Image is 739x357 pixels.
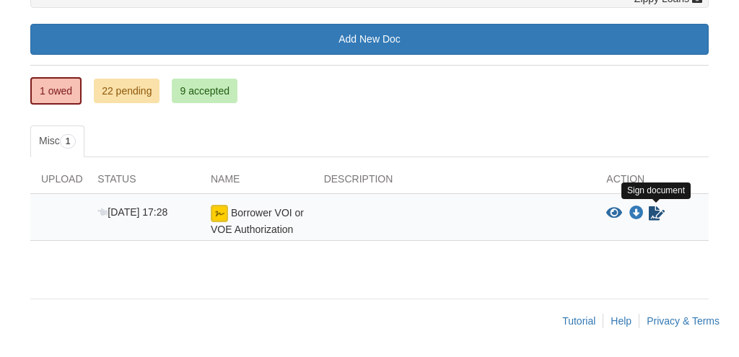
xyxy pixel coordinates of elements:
a: Add New Doc [30,24,709,55]
a: Sign Form [647,205,666,222]
div: Action [595,172,709,193]
span: 1 [60,134,76,149]
a: Privacy & Terms [647,315,720,327]
button: View Borrower VOI or VOE Authorization [606,206,622,221]
a: Help [611,315,631,327]
a: Misc [30,125,84,157]
div: Status [87,172,200,193]
div: Name [200,172,313,193]
span: [DATE] 17:28 [97,206,167,218]
img: Ready for you to esign [211,205,228,222]
a: 1 owed [30,77,82,105]
span: Borrower VOI or VOE Authorization [211,207,304,235]
a: 9 accepted [172,79,237,103]
div: Description [313,172,596,193]
a: Download Borrower VOI or VOE Authorization [629,208,644,219]
div: Sign document [621,182,691,199]
a: 22 pending [94,79,159,103]
div: Upload [30,172,87,193]
a: Tutorial [562,315,595,327]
